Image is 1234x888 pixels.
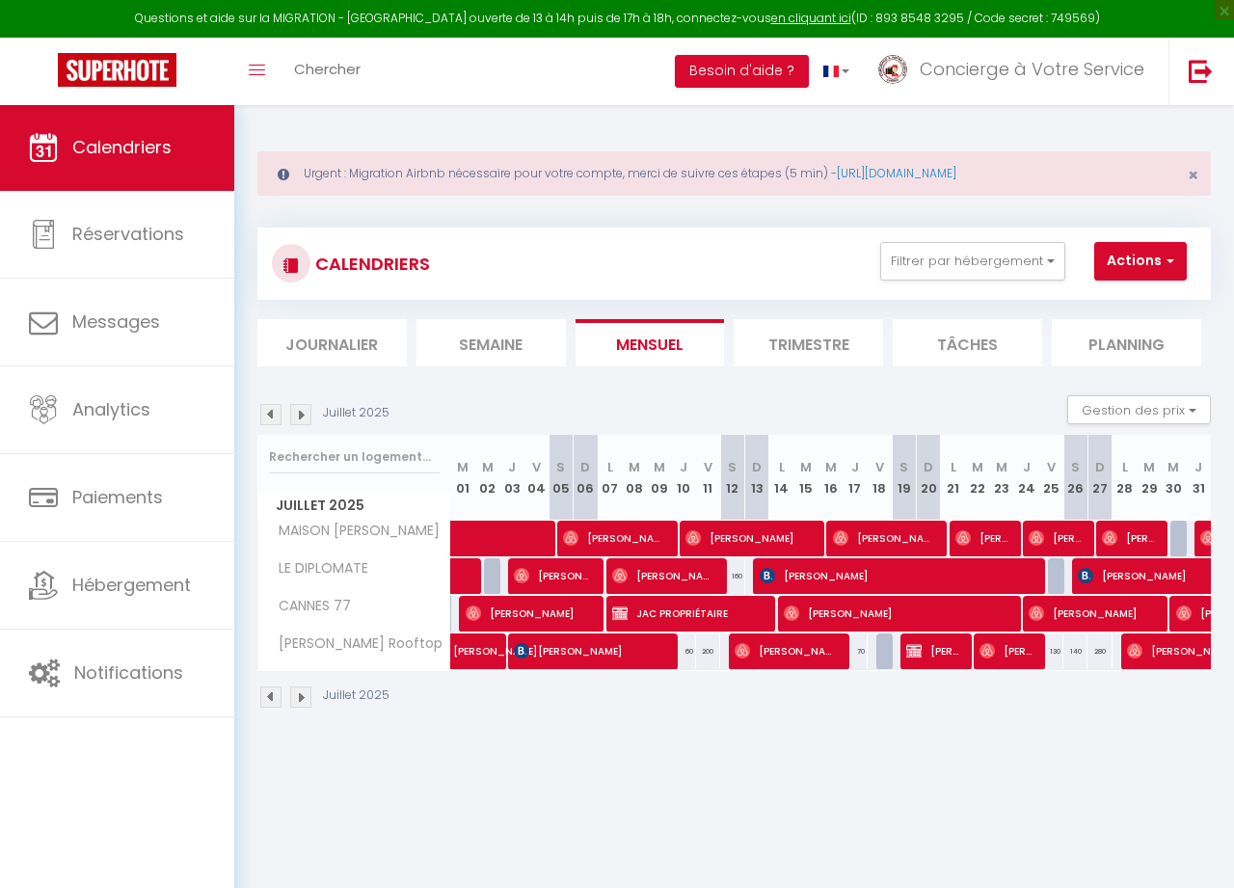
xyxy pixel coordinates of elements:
th: 20 [917,435,941,521]
span: [PERSON_NAME] [955,520,1011,556]
abbr: M [1143,458,1155,476]
th: 22 [965,435,989,521]
span: Messages [72,309,160,334]
span: [PERSON_NAME] [453,623,542,659]
span: CANNES 77 [261,596,356,617]
span: [PERSON_NAME] [784,595,1008,632]
th: 13 [745,435,769,521]
th: 29 [1137,435,1161,521]
p: Juillet 2025 [323,686,389,705]
span: Analytics [72,397,150,421]
th: 16 [818,435,843,521]
div: Urgent : Migration Airbnb nécessaire pour votre compte, merci de suivre ces étapes (5 min) - [257,151,1211,196]
abbr: L [779,458,785,476]
span: [PERSON_NAME] [514,557,594,594]
abbr: J [680,458,687,476]
abbr: D [924,458,933,476]
abbr: S [728,458,737,476]
abbr: M [629,458,640,476]
div: 280 [1087,633,1112,669]
th: 15 [793,435,818,521]
abbr: M [800,458,812,476]
li: Semaine [416,319,566,366]
abbr: S [556,458,565,476]
abbr: V [704,458,712,476]
abbr: J [1023,458,1031,476]
th: 28 [1113,435,1137,521]
a: Chercher [280,38,375,105]
abbr: L [1122,458,1128,476]
button: Actions [1094,242,1187,281]
abbr: V [875,458,884,476]
div: 160 [720,558,744,594]
abbr: D [752,458,762,476]
li: Tâches [893,319,1042,366]
abbr: M [825,458,837,476]
abbr: J [508,458,516,476]
div: 130 [1039,633,1063,669]
span: LE DIPLOMATE [261,558,373,579]
span: MAISON [PERSON_NAME] [261,521,444,542]
abbr: J [1194,458,1202,476]
span: × [1188,163,1198,187]
span: [PERSON_NAME] [1029,595,1157,632]
li: Planning [1052,319,1201,366]
abbr: M [972,458,983,476]
span: Réservations [72,222,184,246]
div: 200 [696,633,720,669]
span: [PERSON_NAME] [685,520,814,556]
h3: CALENDRIERS [310,242,430,285]
span: [PERSON_NAME] [514,632,666,669]
th: 10 [671,435,695,521]
abbr: M [996,458,1007,476]
th: 18 [868,435,892,521]
div: 60 [671,633,695,669]
abbr: V [532,458,541,476]
span: [PERSON_NAME] [979,632,1035,669]
abbr: M [654,458,665,476]
span: Paiements [72,485,163,509]
span: [PERSON_NAME] [466,595,594,632]
abbr: M [1167,458,1179,476]
abbr: L [951,458,956,476]
th: 12 [720,435,744,521]
span: Hébergement [72,573,191,597]
span: JAC PROPRIÉTAIRE [612,595,765,632]
span: [PERSON_NAME] [612,557,716,594]
th: 06 [574,435,598,521]
abbr: L [607,458,613,476]
th: 25 [1039,435,1063,521]
th: 01 [451,435,475,521]
th: 04 [524,435,549,521]
span: Chercher [294,59,361,79]
span: [PERSON_NAME] [563,520,667,556]
span: [PERSON_NAME] [760,557,1033,594]
th: 30 [1162,435,1186,521]
abbr: S [899,458,908,476]
th: 26 [1063,435,1087,521]
th: 17 [843,435,867,521]
th: 14 [769,435,793,521]
div: 70 [843,633,867,669]
div: 140 [1063,633,1087,669]
abbr: V [1047,458,1056,476]
li: Mensuel [576,319,725,366]
li: Journalier [257,319,407,366]
span: [PERSON_NAME] [1102,520,1158,556]
th: 07 [598,435,622,521]
span: [PERSON_NAME] PROPRIETAIRE [906,632,962,669]
th: 23 [990,435,1014,521]
th: 09 [647,435,671,521]
img: Super Booking [58,53,176,87]
th: 05 [549,435,573,521]
th: 21 [941,435,965,521]
th: 03 [499,435,523,521]
a: [PERSON_NAME] [443,633,468,670]
button: Close [1188,167,1198,184]
abbr: M [457,458,469,476]
a: ... Concierge à Votre Service [864,38,1168,105]
span: Notifications [74,660,183,685]
span: [PERSON_NAME] [833,520,937,556]
a: en cliquant ici [771,10,851,26]
span: [PERSON_NAME] [735,632,839,669]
